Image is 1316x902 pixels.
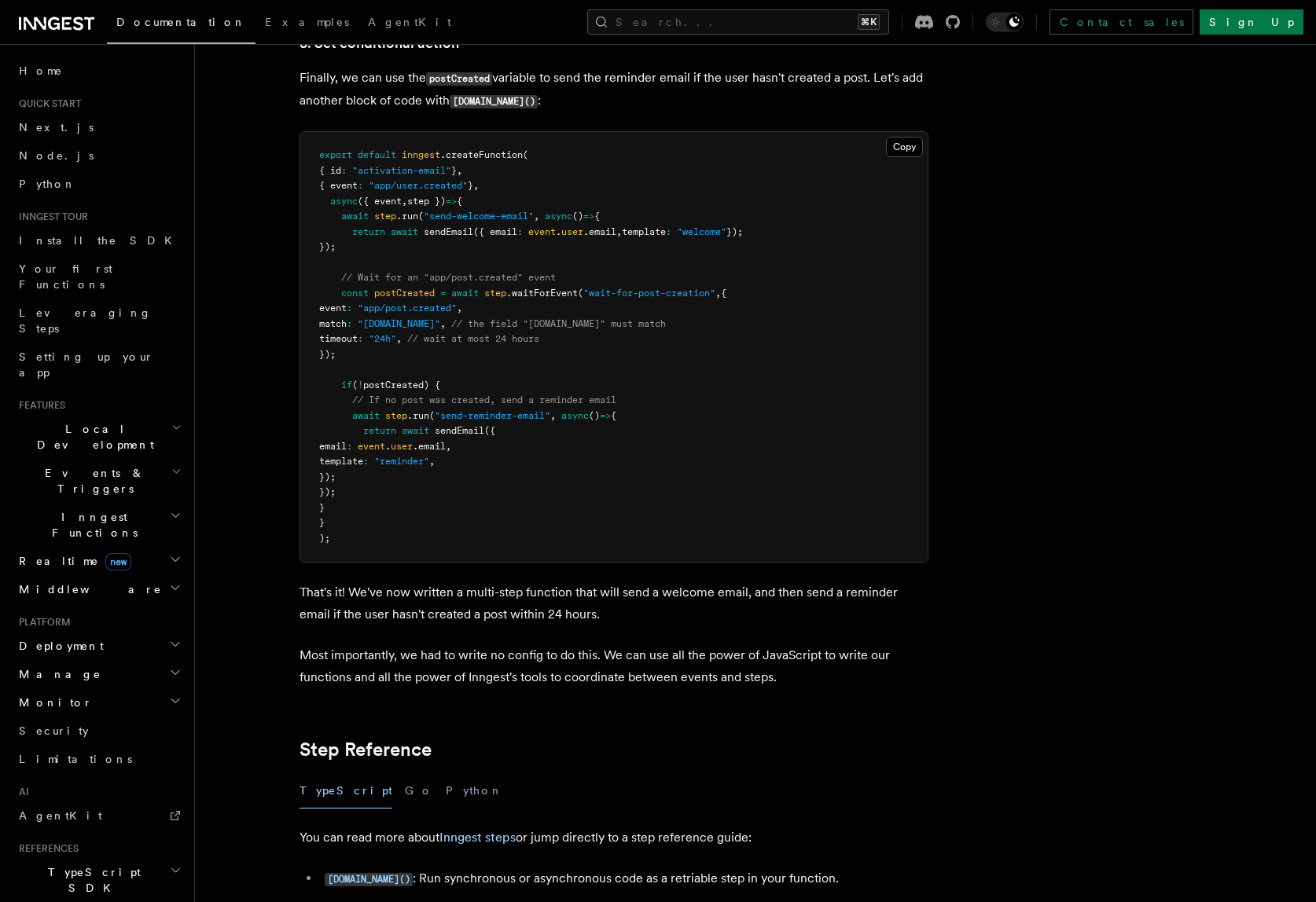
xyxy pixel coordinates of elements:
[374,456,429,467] span: "reminder"
[300,827,928,849] p: You can read more about or jump directly to a step reference guide:
[107,5,255,44] a: Documentation
[1200,9,1303,35] a: Sign Up
[347,302,352,313] span: :
[265,16,349,28] span: Examples
[358,333,363,344] span: :
[319,441,347,452] span: email
[358,196,402,207] span: ({ event
[13,745,185,773] a: Limitations
[451,318,666,329] span: // the field "[DOMAIN_NAME]" must match
[13,695,93,710] span: Monitor
[19,178,76,190] span: Python
[19,306,152,335] span: Leveraging Steps
[721,288,726,299] span: {
[413,441,446,452] span: .email
[19,809,102,822] span: AgentKit
[677,226,726,237] span: "welcome"
[391,441,413,452] span: user
[319,165,341,176] span: { id
[325,871,413,885] a: [DOMAIN_NAME]()
[347,441,352,452] span: :
[457,196,462,207] span: {
[611,410,616,421] span: {
[13,343,185,387] a: Setting up your app
[13,581,162,597] span: Middleware
[439,830,516,845] a: Inngest steps
[374,288,435,299] span: postCreated
[19,234,182,247] span: Install the SDK
[435,410,550,421] span: "send-reminder-email"
[550,410,556,421] span: ,
[594,211,600,222] span: {
[363,379,440,390] span: postCreated) {
[13,616,71,629] span: Platform
[13,688,185,717] button: Monitor
[319,471,336,482] span: });
[517,226,523,237] span: :
[435,425,484,436] span: sendEmail
[352,226,385,237] span: return
[255,5,358,42] a: Examples
[19,753,132,765] span: Limitations
[341,272,556,283] span: // Wait for an "app/post.created" event
[405,773,433,808] button: Go
[858,14,880,30] kbd: ⌘K
[986,13,1024,31] button: Toggle dark mode
[446,441,451,452] span: ,
[440,318,446,329] span: ,
[13,864,170,896] span: TypeScript SDK
[468,180,473,191] span: }
[484,425,495,436] span: ({
[13,421,171,453] span: Local Development
[715,288,721,299] span: ,
[451,165,457,176] span: }
[105,553,131,570] span: new
[402,425,429,436] span: await
[13,632,185,660] button: Deployment
[391,226,418,237] span: await
[363,425,396,436] span: return
[369,180,468,191] span: "app/user.created"
[13,211,88,223] span: Inngest tour
[13,226,185,255] a: Install the SDK
[622,226,666,237] span: template
[341,165,347,176] span: :
[13,786,29,798] span: AI
[13,170,185,198] a: Python
[407,410,429,421] span: .run
[13,255,185,299] a: Your first Functions
[726,226,743,237] span: });
[13,553,131,569] span: Realtime
[352,410,380,421] span: await
[341,288,369,299] span: const
[13,842,79,855] span: References
[19,121,94,134] span: Next.js
[407,333,539,344] span: // wait at most 24 hours
[13,503,185,547] button: Inngest Functions
[320,867,928,890] li: : Run synchronous or asynchronous code as a retriable step in your function.
[13,547,185,575] button: Realtimenew
[13,858,185,902] button: TypeScript SDK
[363,456,369,467] span: :
[451,288,479,299] span: await
[556,226,561,237] span: .
[402,196,407,207] span: ,
[13,666,101,682] span: Manage
[396,333,402,344] span: ,
[341,379,352,390] span: if
[358,318,440,329] span: "[DOMAIN_NAME]"
[352,379,358,390] span: (
[319,333,358,344] span: timeout
[358,5,461,42] a: AgentKit
[319,349,336,360] span: });
[583,226,616,237] span: .email
[473,226,517,237] span: ({ email
[300,644,928,688] p: Most importantly, we had to write no config to do this. We can use all the power of JavaScript to...
[13,638,104,654] span: Deployment
[358,379,363,390] span: !
[457,165,462,176] span: ,
[116,16,246,28] span: Documentation
[407,196,446,207] span: step })
[358,441,385,452] span: event
[528,226,556,237] span: event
